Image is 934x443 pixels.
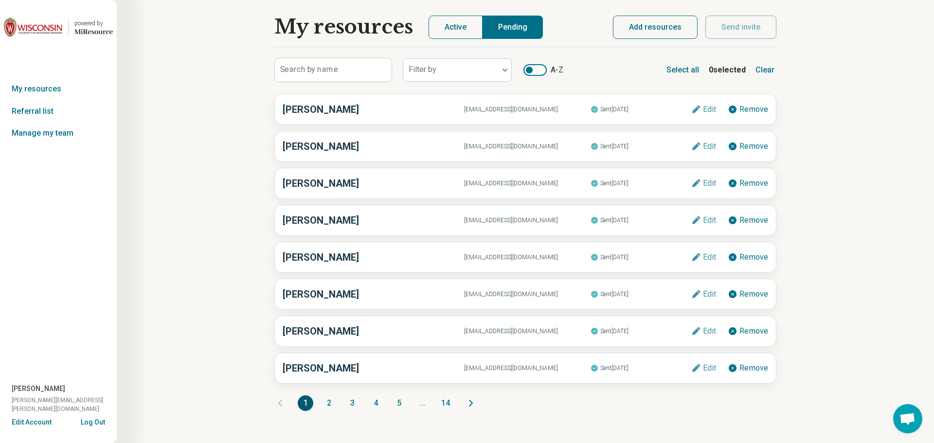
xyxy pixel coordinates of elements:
[591,325,691,337] span: Sent [DATE]
[728,178,768,188] button: Remove
[591,103,691,116] span: Sent [DATE]
[739,253,768,261] span: Remove
[298,395,313,411] button: 1
[691,363,716,373] button: Edit
[81,417,105,425] button: Log Out
[739,290,768,298] span: Remove
[283,176,464,191] h3: [PERSON_NAME]
[728,105,768,114] button: Remove
[591,362,691,374] span: Sent [DATE]
[464,290,590,299] span: [EMAIL_ADDRESS][DOMAIN_NAME]
[283,361,464,375] h3: [PERSON_NAME]
[591,251,691,264] span: Sent [DATE]
[368,395,383,411] button: 4
[414,395,430,411] span: ...
[12,384,65,394] span: [PERSON_NAME]
[12,396,117,413] span: [PERSON_NAME][EMAIL_ADDRESS][PERSON_NAME][DOMAIN_NAME]
[283,139,464,154] h3: [PERSON_NAME]
[464,179,590,188] span: [EMAIL_ADDRESS][DOMAIN_NAME]
[739,179,768,187] span: Remove
[283,213,464,228] h3: [PERSON_NAME]
[705,16,776,39] button: Send invite
[728,363,768,373] button: Remove
[703,179,716,187] span: Edit
[283,250,464,265] h3: [PERSON_NAME]
[4,16,62,39] img: University of Wisconsin-Madison
[691,289,716,299] button: Edit
[703,142,716,150] span: Edit
[12,417,52,427] button: Edit Account
[691,215,716,225] button: Edit
[709,64,746,76] b: 0 selected
[283,102,464,117] h3: [PERSON_NAME]
[591,177,691,190] span: Sent [DATE]
[739,142,768,150] span: Remove
[691,326,716,336] button: Edit
[464,364,590,372] span: [EMAIL_ADDRESS][DOMAIN_NAME]
[703,106,716,113] span: Edit
[739,364,768,372] span: Remove
[274,395,286,411] button: Previous page
[464,253,590,262] span: [EMAIL_ADDRESS][DOMAIN_NAME]
[739,216,768,224] span: Remove
[464,105,590,114] span: [EMAIL_ADDRESS][DOMAIN_NAME]
[703,327,716,335] span: Edit
[703,216,716,224] span: Edit
[409,65,436,74] label: Filter by
[591,140,691,153] span: Sent [DATE]
[523,64,563,76] label: A-Z
[728,289,768,299] button: Remove
[739,106,768,113] span: Remove
[74,19,113,28] div: powered by
[728,215,768,225] button: Remove
[728,252,768,262] button: Remove
[344,395,360,411] button: 3
[691,142,716,151] button: Edit
[280,66,338,73] label: Search by name
[728,142,768,151] button: Remove
[703,290,716,298] span: Edit
[703,364,716,372] span: Edit
[438,395,453,411] button: 14
[591,288,691,301] span: Sent [DATE]
[691,178,716,188] button: Edit
[665,62,701,78] button: Select all
[691,252,716,262] button: Edit
[483,16,543,39] button: Pending
[893,404,922,433] div: Open chat
[703,253,716,261] span: Edit
[4,16,113,39] a: University of Wisconsin-Madisonpowered by
[591,214,691,227] span: Sent [DATE]
[464,216,590,225] span: [EMAIL_ADDRESS][DOMAIN_NAME]
[754,62,776,78] button: Clear
[613,16,698,39] button: Add resources
[321,395,337,411] button: 2
[283,324,464,338] h3: [PERSON_NAME]
[465,395,477,411] button: Next page
[739,327,768,335] span: Remove
[274,16,413,39] h1: My resources
[429,16,483,39] button: Active
[728,326,768,336] button: Remove
[464,327,590,336] span: [EMAIL_ADDRESS][DOMAIN_NAME]
[464,142,590,151] span: [EMAIL_ADDRESS][DOMAIN_NAME]
[283,287,464,301] h3: [PERSON_NAME]
[391,395,407,411] button: 5
[691,105,716,114] button: Edit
